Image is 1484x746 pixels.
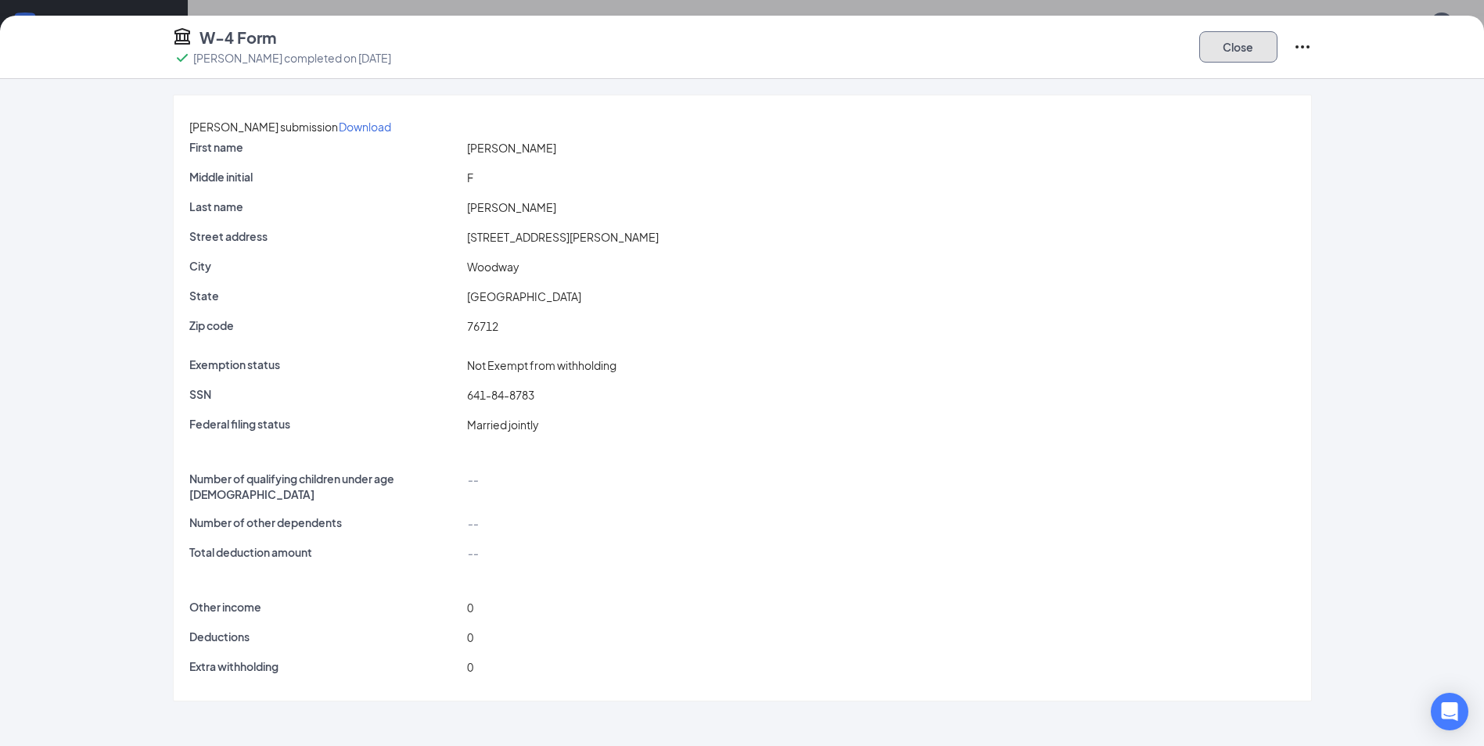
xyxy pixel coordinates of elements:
[189,139,462,155] p: First name
[189,288,462,303] p: State
[189,658,462,674] p: Extra withholding
[467,630,473,644] span: 0
[189,386,462,402] p: SSN
[339,119,391,134] p: Download
[189,199,462,214] p: Last name
[189,515,462,530] p: Number of other dependents
[189,599,462,615] p: Other income
[189,544,462,560] p: Total deduction amount
[189,471,462,502] p: Number of qualifying children under age [DEMOGRAPHIC_DATA]
[189,258,462,274] p: City
[189,317,462,333] p: Zip code
[338,114,392,139] button: Download
[189,357,462,372] p: Exemption status
[189,228,462,244] p: Street address
[173,48,192,67] svg: Checkmark
[467,230,659,244] span: [STREET_ADDRESS][PERSON_NAME]
[467,170,473,185] span: F
[1431,693,1468,730] div: Open Intercom Messenger
[467,358,616,372] span: Not Exempt from withholding
[189,629,462,644] p: Deductions
[467,516,478,530] span: --
[193,50,391,66] p: [PERSON_NAME] completed on [DATE]
[199,27,276,48] h4: W-4 Form
[467,472,478,486] span: --
[173,27,192,45] svg: TaxGovernmentIcon
[467,319,498,333] span: 76712
[467,200,556,214] span: [PERSON_NAME]
[467,601,473,615] span: 0
[189,120,338,134] span: [PERSON_NAME] submission
[189,416,462,432] p: Federal filing status
[467,289,581,303] span: [GEOGRAPHIC_DATA]
[1293,38,1312,56] svg: Ellipses
[467,546,478,560] span: --
[189,169,462,185] p: Middle initial
[467,660,473,674] span: 0
[467,388,534,402] span: 641-84-8783
[1199,31,1277,63] button: Close
[467,260,519,274] span: Woodway
[467,418,539,432] span: Married jointly
[467,141,556,155] span: [PERSON_NAME]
